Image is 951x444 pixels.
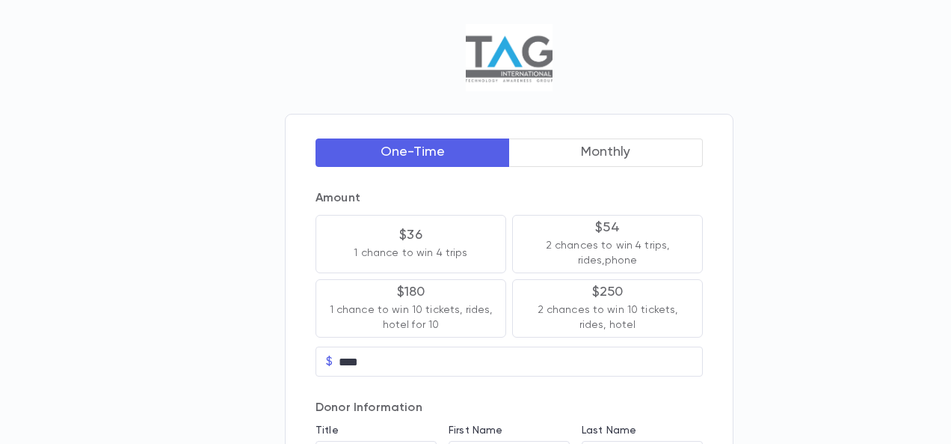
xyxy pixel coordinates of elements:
p: Donor Information [316,401,703,416]
p: $54 [595,220,620,235]
p: 1 chance to win 10 tickets, rides, hotel for 10 [328,302,493,332]
label: Title [316,425,339,437]
p: $ [326,354,333,369]
label: Last Name [582,425,636,437]
label: First Name [449,425,502,437]
button: $1801 chance to win 10 tickets, rides, hotel for 10 [316,279,506,338]
img: Logo [466,24,552,91]
button: $542 chances to win 4 trips, rides,phone [512,215,703,273]
p: $36 [399,228,422,243]
p: $180 [397,285,425,299]
button: $361 chance to win 4 trips [316,215,506,273]
button: One-Time [316,139,510,167]
p: Amount [316,191,703,206]
p: 2 chances to win 10 tickets, rides, hotel [525,302,690,332]
button: $2502 chances to win 10 tickets, rides, hotel [512,279,703,338]
button: Monthly [509,139,704,167]
p: 2 chances to win 4 trips, rides,phone [525,238,690,268]
p: 1 chance to win 4 trips [354,246,467,261]
p: $250 [592,285,624,299]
